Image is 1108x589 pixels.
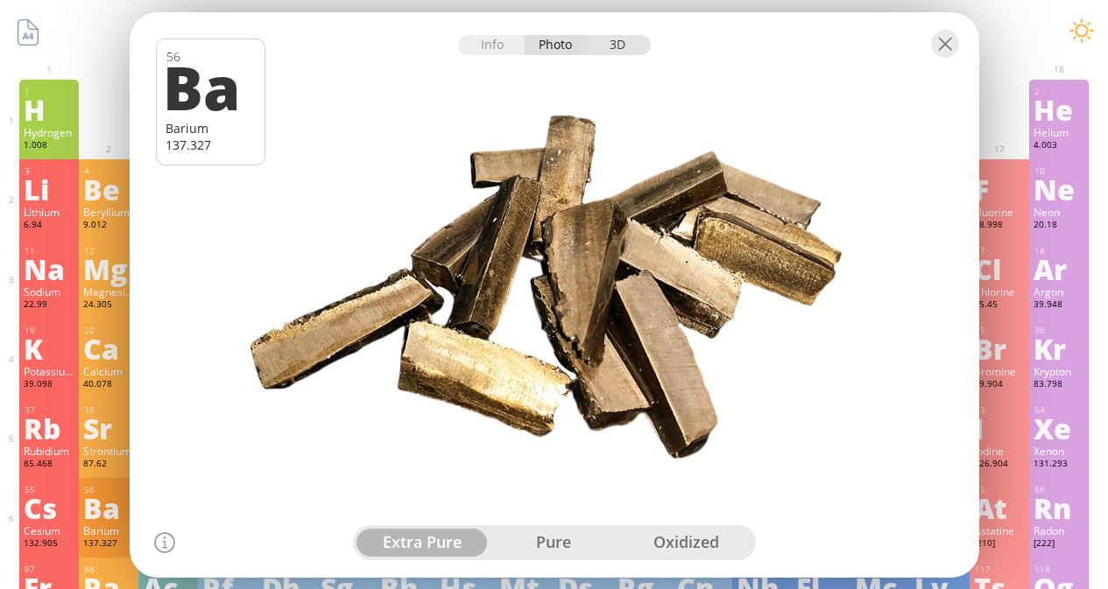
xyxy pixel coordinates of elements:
div: 9 [975,165,1025,177]
div: F [974,175,1025,203]
div: Ne [1034,175,1084,203]
div: 88 [84,564,134,575]
div: 22.99 [24,298,74,312]
div: Neon [1034,205,1084,219]
div: Li [24,175,74,203]
div: Beryllium [83,205,134,219]
div: K [24,334,74,362]
div: oxidized [620,529,752,557]
div: Radon [1034,523,1084,537]
div: 117 [975,564,1025,575]
div: 87.62 [83,458,134,472]
div: Br [974,334,1025,362]
div: Sr [83,414,134,442]
div: Potassium [24,364,74,378]
div: Ar [1034,255,1084,283]
div: pure [488,529,620,557]
div: 87 [25,564,74,575]
div: 36 [1034,325,1084,336]
div: 55 [25,484,74,495]
div: 53 [975,404,1025,416]
div: 24.305 [83,298,134,312]
div: Barium [83,523,134,537]
div: extra pure [356,529,489,557]
div: 10 [1034,165,1084,177]
div: Bromine [974,364,1025,378]
div: 37 [25,404,74,416]
h1: Talbica. Interactive chemistry [9,9,1099,45]
div: Rb [24,414,74,442]
div: Helium [1034,125,1084,139]
div: 56 [84,484,134,495]
div: Fluorine [974,205,1025,219]
div: Mg [83,255,134,283]
div: 19 [25,325,74,336]
div: 4 [84,165,134,177]
div: 131.293 [1034,458,1084,472]
div: 3D [588,34,651,54]
div: Chlorine [974,284,1025,298]
div: 18.998 [974,219,1025,233]
div: 3 [25,165,74,177]
div: Cs [24,494,74,522]
div: 39.098 [24,378,74,392]
div: 38 [84,404,134,416]
div: Krypton [1034,364,1084,378]
div: Hydrogen [24,125,74,139]
div: Ba [163,56,253,116]
div: Iodine [974,444,1025,458]
div: 1 [25,86,74,97]
div: 85.468 [24,458,74,472]
div: 11 [25,245,74,256]
div: 4.003 [1034,139,1084,153]
div: 132.905 [24,537,74,551]
div: Cl [974,255,1025,283]
div: Magnesium [83,284,134,298]
div: 35 [975,325,1025,336]
div: 20 [84,325,134,336]
div: Ba [83,494,134,522]
div: Argon [1034,284,1084,298]
div: [222] [1034,537,1084,551]
div: 39.948 [1034,298,1084,312]
div: At [974,494,1025,522]
div: H [24,95,74,123]
div: Kr [1034,334,1084,362]
div: 1.008 [24,139,74,153]
div: Rn [1034,494,1084,522]
div: He [1034,95,1084,123]
div: Lithium [24,205,74,219]
div: Cesium [24,523,74,537]
div: 18 [1034,245,1084,256]
div: 86 [1034,484,1084,495]
div: Xenon [1034,444,1084,458]
div: 6.94 [24,219,74,233]
div: Strontium [83,444,134,458]
div: Xe [1034,414,1084,442]
div: 35.45 [974,298,1025,312]
div: Be [83,175,134,203]
div: 12 [84,245,134,256]
div: 20.18 [1034,219,1084,233]
div: 83.798 [1034,378,1084,392]
div: 40.078 [83,378,134,392]
div: Rubidium [24,444,74,458]
div: 85 [975,484,1025,495]
div: Na [24,255,74,283]
div: 54 [1034,404,1084,416]
div: 17 [975,245,1025,256]
div: 118 [1034,564,1084,575]
div: Calcium [83,364,134,378]
div: 9.012 [83,219,134,233]
div: 79.904 [974,378,1025,392]
div: Astatine [974,523,1025,537]
div: [210] [974,537,1025,551]
div: 137.327 [166,136,256,152]
div: 137.327 [83,537,134,551]
div: 126.904 [974,458,1025,472]
div: 2 [1034,86,1084,97]
div: Ca [83,334,134,362]
div: Info [458,34,526,54]
div: Sodium [24,284,74,298]
div: I [974,414,1025,442]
